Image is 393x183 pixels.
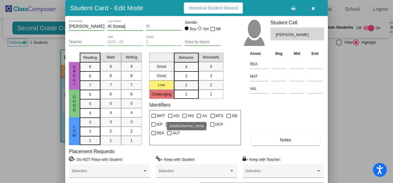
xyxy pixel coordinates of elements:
h3: Student Cell [270,20,324,26]
span: NB [216,25,221,33]
th: End [306,50,324,57]
span: 3 [210,73,212,79]
span: REA [157,129,164,137]
span: LTS [201,121,207,128]
span: 8 [110,73,112,79]
span: SIE [232,112,238,120]
button: Notes [251,134,319,145]
span: 3 [89,120,91,125]
span: ASI [173,112,179,120]
span: 2 [110,128,112,134]
label: Placement Requests [69,148,115,154]
span: 1 [110,138,112,143]
div: Boy [190,26,196,32]
span: 3 [185,73,187,79]
span: Math [107,55,115,60]
span: 5 [110,101,112,106]
span: 4 [210,64,212,69]
th: Asses [248,50,270,57]
h3: Student Card - Edit Mode [70,4,143,12]
label: Identifiers [149,102,171,108]
span: 6 [110,91,112,97]
th: Beg [270,50,288,57]
span: Behavior [179,55,193,60]
span: Great [72,65,77,87]
span: 7 [110,82,112,88]
span: Historical Student Record [189,6,238,10]
span: Writing [126,55,137,60]
span: 2 [89,129,91,134]
span: AA [202,112,207,120]
span: 2 [130,128,133,134]
span: 8 [89,73,91,79]
input: year [108,40,143,44]
span: 9 [89,64,91,70]
span: 2 [210,82,212,88]
span: 7 [130,82,133,88]
span: MTS [216,112,223,120]
span: 8 [130,73,133,79]
span: 4 [185,64,187,70]
label: = Keep with Student: [156,156,195,162]
span: 504 [186,121,192,128]
button: Historical Student Record [184,2,243,14]
span: Reading [83,55,97,60]
span: Good [72,95,77,112]
span: 4 [110,110,112,116]
span: 1 [130,138,133,143]
span: IEP [157,121,163,128]
input: assessment [250,59,268,69]
span: Low [72,125,77,138]
span: 3 [110,119,112,125]
span: AUT [172,129,180,137]
span: Notes [280,137,291,142]
span: 9 [110,64,112,69]
span: WHT [157,112,165,120]
span: [PERSON_NAME] [276,32,310,38]
span: 5 [130,101,133,106]
mat-label: Gender [185,20,220,25]
span: 6 [89,92,91,97]
input: teacher [69,40,104,44]
th: Mid [288,50,306,57]
label: = Do NOT Place with Student: [69,156,123,162]
span: 4 [130,110,133,116]
span: 7 [89,83,91,88]
span: 6 [130,91,133,97]
span: ELL [171,121,177,128]
span: 4 [89,110,91,116]
input: grade [146,40,182,44]
span: 1 [210,91,212,97]
span: HCP [215,121,223,128]
label: = Keep with Teacher: [243,156,281,162]
span: 9 [130,64,133,69]
span: 1 [89,138,91,143]
span: 1 [185,91,187,97]
input: assessment [250,84,268,93]
div: Girl [203,26,209,32]
span: 2 [185,83,187,88]
input: assessment [250,72,268,81]
input: goes by name [185,40,220,44]
span: HIS [188,112,194,120]
span: Workskills [203,55,219,60]
span: 5 [89,101,91,107]
span: 3 [130,119,133,125]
